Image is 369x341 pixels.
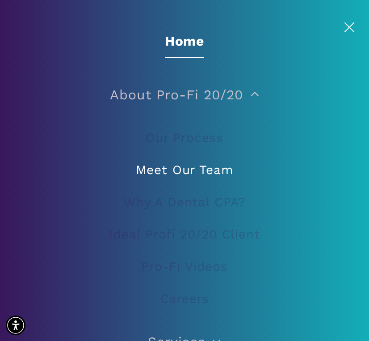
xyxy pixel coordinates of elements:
[22,14,347,68] a: Home
[136,158,234,183] span: Meet Our Team
[124,190,245,215] span: Why A Dental CPA?
[146,125,223,150] span: Our Process
[141,254,228,279] span: Pro-Fi Videos
[22,251,347,283] a: Pro-Fi Videos
[22,218,347,251] a: Ideal Profi 20/20 Client
[22,283,347,315] a: Careers
[110,78,259,112] span: About Pro-Fi 20/20
[338,16,361,39] button: menu
[22,68,347,122] a: About Pro-Fi 20/20
[22,122,347,154] a: Our Process
[22,154,347,186] a: Meet Our Team
[109,222,260,247] span: Ideal Profi 20/20 Client
[22,186,347,218] a: Why A Dental CPA?
[6,315,25,335] div: Accessibility Menu
[160,286,209,311] span: Careers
